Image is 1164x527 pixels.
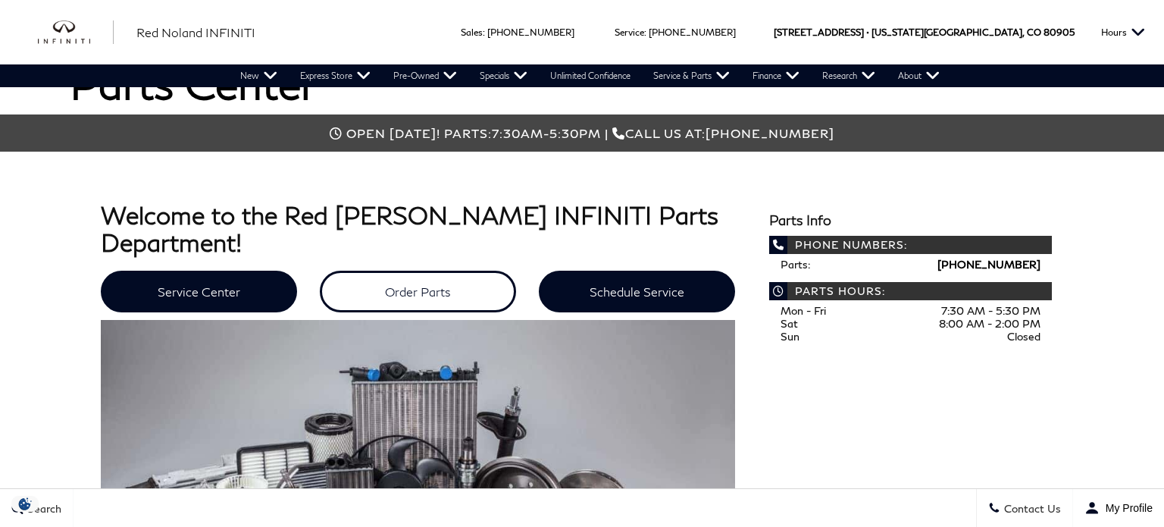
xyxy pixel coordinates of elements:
a: Service & Parts [642,64,741,87]
span: Phone Numbers: [769,236,1052,254]
span: 7:30am-5:30pm [492,126,601,140]
a: [PHONE_NUMBER] [937,258,1040,271]
a: Schedule Service [539,271,735,312]
a: Service Center [101,271,297,312]
span: : [483,27,485,38]
span: | [605,126,609,140]
span: Parts: [781,258,810,271]
img: Opt-Out Icon [8,496,42,512]
div: Call us at: [80,126,1084,140]
span: Red Noland INFINITI [136,25,255,39]
a: [PHONE_NUMBER] [487,27,574,38]
nav: Main Navigation [229,64,951,87]
span: Sun [781,330,799,343]
a: infiniti [38,20,114,45]
a: Red Noland INFINITI [136,24,255,42]
span: Search [23,502,61,515]
a: New [229,64,289,87]
a: Pre-Owned [382,64,468,87]
span: Parts Hours: [769,282,1052,300]
span: Contact Us [1000,502,1061,515]
a: Order Parts [320,271,516,312]
span: 7:30 AM - 5:30 PM [941,304,1040,317]
a: About [887,64,951,87]
span: Parts: [444,126,492,140]
section: Click to Open Cookie Consent Modal [8,496,42,512]
span: Sales [461,27,483,38]
h1: Parts Center [70,60,1094,107]
span: Service [615,27,644,38]
a: Finance [741,64,811,87]
span: Sat [781,317,798,330]
a: [STREET_ADDRESS] • [US_STATE][GEOGRAPHIC_DATA], CO 80905 [774,27,1075,38]
span: Mon - Fri [781,304,826,317]
span: Closed [1007,330,1040,343]
a: Research [811,64,887,87]
a: [PHONE_NUMBER] [649,27,736,38]
span: My Profile [1100,502,1153,514]
span: 8:00 AM - 2:00 PM [939,317,1040,330]
a: Express Store [289,64,382,87]
span: [PHONE_NUMBER] [706,126,834,140]
button: Open user profile menu [1073,489,1164,527]
span: Open [DATE]! [346,126,440,140]
strong: Welcome to the Red [PERSON_NAME] INFINITI Parts Department! [101,200,718,256]
a: Unlimited Confidence [539,64,642,87]
h3: Parts Info [769,213,1052,228]
span: : [644,27,646,38]
a: Specials [468,64,539,87]
img: INFINITI [38,20,114,45]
